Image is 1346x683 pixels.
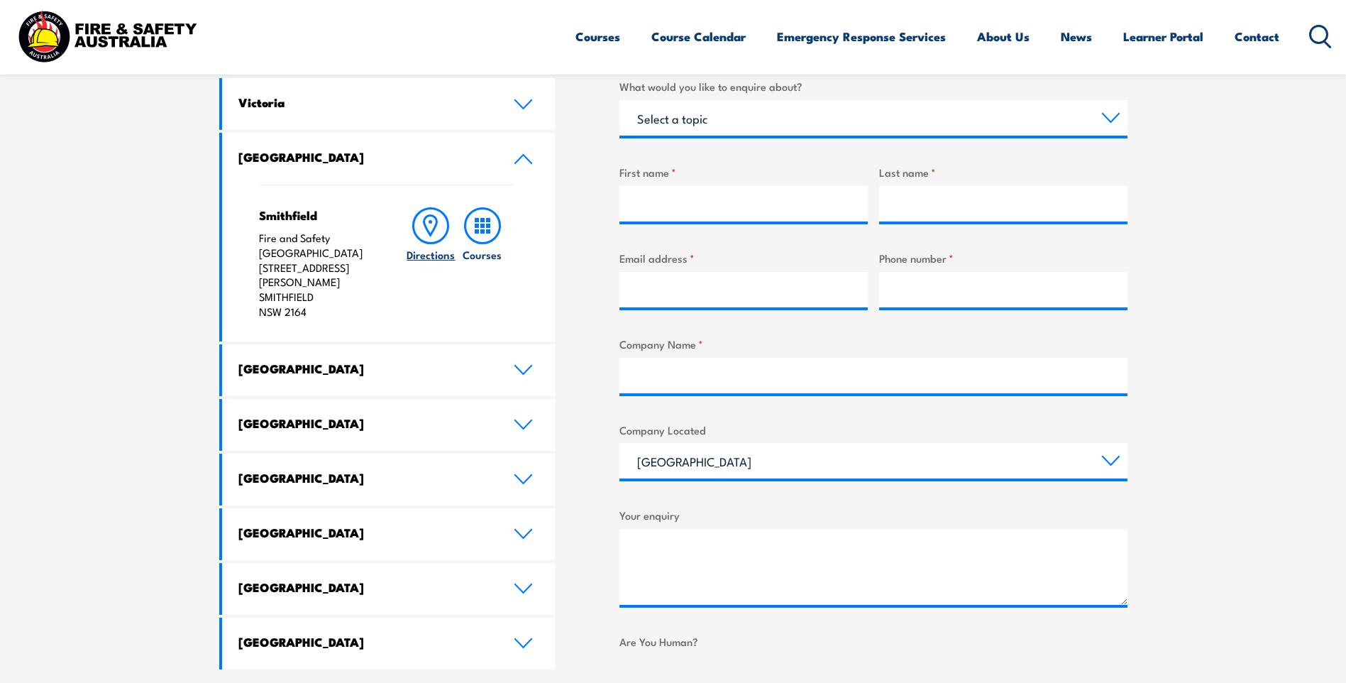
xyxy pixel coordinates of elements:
[1235,18,1279,55] a: Contact
[259,231,377,319] p: Fire and Safety [GEOGRAPHIC_DATA] [STREET_ADDRESS][PERSON_NAME] SMITHFIELD NSW 2164
[238,579,492,595] h4: [GEOGRAPHIC_DATA]
[238,634,492,650] h4: [GEOGRAPHIC_DATA]
[1123,18,1203,55] a: Learner Portal
[1061,18,1092,55] a: News
[575,18,620,55] a: Courses
[259,207,377,223] h4: Smithfield
[238,525,492,540] h4: [GEOGRAPHIC_DATA]
[619,78,1127,94] label: What would you like to enquire about?
[222,454,556,506] a: [GEOGRAPHIC_DATA]
[619,633,1127,650] label: Are You Human?
[222,133,556,185] a: [GEOGRAPHIC_DATA]
[405,207,456,319] a: Directions
[619,507,1127,523] label: Your enquiry
[777,18,946,55] a: Emergency Response Services
[619,336,1127,352] label: Company Name
[619,164,868,180] label: First name
[222,344,556,396] a: [GEOGRAPHIC_DATA]
[222,563,556,615] a: [GEOGRAPHIC_DATA]
[238,470,492,486] h4: [GEOGRAPHIC_DATA]
[463,247,502,262] h6: Courses
[619,422,1127,438] label: Company Located
[619,250,868,266] label: Email address
[222,399,556,451] a: [GEOGRAPHIC_DATA]
[222,508,556,560] a: [GEOGRAPHIC_DATA]
[977,18,1030,55] a: About Us
[238,149,492,165] h4: [GEOGRAPHIC_DATA]
[222,78,556,130] a: Victoria
[879,250,1127,266] label: Phone number
[879,164,1127,180] label: Last name
[238,94,492,110] h4: Victoria
[407,247,455,262] h6: Directions
[238,361,492,376] h4: [GEOGRAPHIC_DATA]
[457,207,508,319] a: Courses
[222,618,556,670] a: [GEOGRAPHIC_DATA]
[651,18,746,55] a: Course Calendar
[238,415,492,431] h4: [GEOGRAPHIC_DATA]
